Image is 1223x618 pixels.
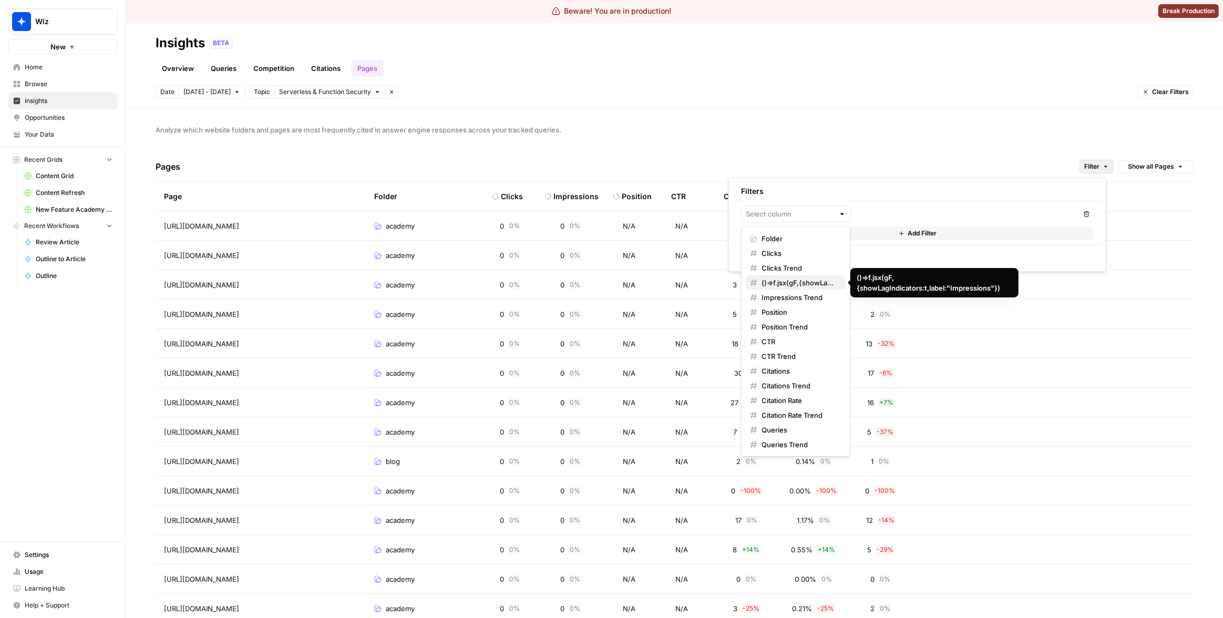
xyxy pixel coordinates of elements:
[36,188,112,198] span: Content Refresh
[877,516,896,525] span: - 14 %
[508,604,521,613] span: 0 %
[908,229,937,238] span: Add Filter
[500,280,504,290] span: 0
[675,427,688,437] span: N/A
[279,87,371,97] span: Serverless & Function Security
[508,486,521,496] span: 0 %
[8,152,117,168] button: Recent Grids
[866,515,873,526] span: 12
[724,182,756,211] div: Citations
[762,233,837,244] span: Folder
[762,292,837,303] span: Impressions Trend
[746,516,758,525] span: 0 %
[164,221,239,231] span: [URL][DOMAIN_NAME]
[500,574,504,584] span: 0
[500,515,504,526] span: 0
[569,368,581,378] span: 0 %
[386,427,415,437] span: academy
[8,547,117,563] a: Settings
[816,486,838,496] span: - 100 %
[569,251,581,260] span: 0 %
[500,221,504,231] span: 0
[623,221,635,231] span: N/A
[797,515,814,526] span: 1.17%
[500,250,504,261] span: 0
[24,155,63,164] span: Recent Grids
[623,397,635,408] span: N/A
[675,456,688,467] span: N/A
[732,486,736,496] span: 0
[254,87,270,97] span: Topic
[867,427,871,437] span: 5
[728,177,1106,272] div: Filter
[870,574,875,584] span: 0
[19,251,117,267] a: Outline to Article
[560,544,564,555] span: 0
[790,486,811,496] span: 0.00%
[164,427,239,437] span: [URL][DOMAIN_NAME]
[500,397,504,408] span: 0
[623,309,635,320] span: N/A
[36,271,112,281] span: Outline
[500,456,504,467] span: 0
[795,574,816,584] span: 0.00%
[500,603,504,614] span: 0
[508,339,521,348] span: 0 %
[623,603,635,614] span: N/A
[8,597,117,614] button: Help + Support
[156,60,200,77] a: Overview
[8,8,117,35] button: Workspace: Wiz
[36,254,112,264] span: Outline to Article
[675,397,688,408] span: N/A
[25,79,112,89] span: Browse
[500,544,504,555] span: 0
[386,603,415,614] span: academy
[552,6,672,16] div: Beware! You are in production!
[247,60,301,77] a: Competition
[866,338,873,349] span: 13
[164,544,239,555] span: [URL][DOMAIN_NAME]
[508,427,521,437] span: 0 %
[733,182,1102,201] div: Filters
[386,574,415,584] span: academy
[762,322,837,332] span: Position Trend
[164,515,239,526] span: [URL][DOMAIN_NAME]
[732,338,739,349] span: 18
[560,427,564,437] span: 0
[274,85,385,99] button: Serverless & Function Security
[762,439,837,450] span: Queries Trend
[671,182,686,211] div: CTR
[819,457,832,466] span: 0 %
[500,338,504,349] span: 0
[8,39,117,55] button: New
[792,544,813,555] span: 0.55%
[569,427,581,437] span: 0 %
[508,368,521,378] span: 0 %
[623,544,635,555] span: N/A
[374,182,397,211] div: Folder
[560,515,564,526] span: 0
[25,550,112,560] span: Settings
[1163,6,1215,16] span: Break Production
[675,603,688,614] span: N/A
[762,336,837,347] span: CTR
[569,486,581,496] span: 0 %
[8,126,117,143] a: Your Data
[164,280,239,290] span: [URL][DOMAIN_NAME]
[160,87,174,97] span: Date
[879,368,894,378] span: - 6 %
[500,486,504,496] span: 0
[25,601,112,610] span: Help + Support
[8,580,117,597] a: Learning Hub
[351,60,384,77] a: Pages
[209,38,233,48] div: BETA
[857,272,1012,293] div: ()=>f.jsx(gF,{showLagIndicators:t,label:"Impressions"})
[386,456,400,467] span: blog
[741,226,1093,240] button: Add Filter
[1152,87,1189,97] span: Clear Filters
[25,584,112,593] span: Learning Hub
[36,205,112,214] span: New Feature Academy Updates Grid
[35,16,99,27] span: Wiz
[675,515,688,526] span: N/A
[623,250,635,261] span: N/A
